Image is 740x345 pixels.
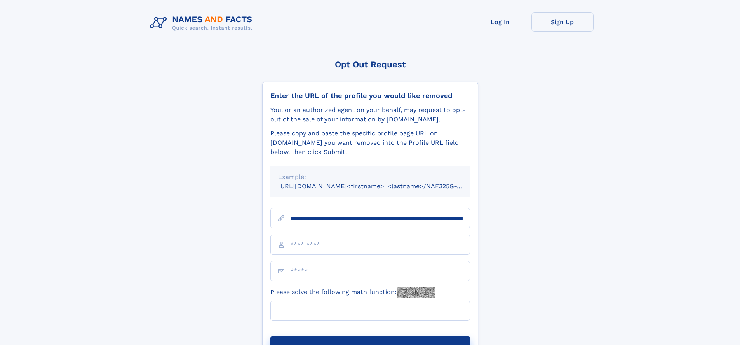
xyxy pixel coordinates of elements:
[469,12,531,32] a: Log In
[270,129,470,157] div: Please copy and paste the specific profile page URL on [DOMAIN_NAME] you want removed into the Pr...
[147,12,259,33] img: Logo Names and Facts
[262,60,478,69] div: Opt Out Request
[278,182,485,190] small: [URL][DOMAIN_NAME]<firstname>_<lastname>/NAF325G-xxxxxxxx
[270,287,435,298] label: Please solve the following math function:
[531,12,594,32] a: Sign Up
[278,172,462,182] div: Example:
[270,105,470,124] div: You, or an authorized agent on your behalf, may request to opt-out of the sale of your informatio...
[270,91,470,100] div: Enter the URL of the profile you would like removed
